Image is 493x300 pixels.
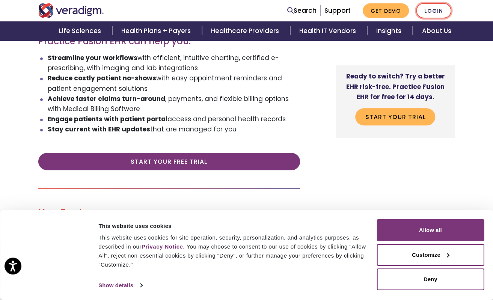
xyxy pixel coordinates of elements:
h2: Key Features [38,207,300,220]
img: Veradigm logo [38,3,104,18]
iframe: Drift Chat Widget [349,246,484,291]
a: Get Demo [363,3,409,18]
h3: Practice Fusion EHR can help you: [38,36,300,47]
strong: Achieve faster claims turn-around [48,94,165,103]
a: Insights [367,21,413,41]
a: About Us [413,21,460,41]
strong: Ready to switch? Try a better EHR risk-free. Practice Fusion EHR for free for 14 days. [346,72,445,101]
li: with easy appointment reminders and patient engagement solutions [48,73,300,93]
a: Health Plans + Payers [112,21,202,41]
a: Start your free trial [38,153,300,170]
strong: Engage patients with patient portal [48,115,167,124]
a: Healthcare Providers [202,21,290,41]
div: This website uses cookies for site operation, security, personalization, and analytics purposes, ... [98,233,368,269]
a: Login [416,3,451,18]
li: access and personal health records [48,114,300,124]
a: Support [324,6,351,15]
div: This website uses cookies [98,221,368,230]
button: Allow all [377,219,484,241]
li: with efficient, intuitive charting, certified e-prescribing, with imaging and lab integrations [48,53,300,73]
a: Life Sciences [50,21,112,41]
strong: Streamline your workflows [48,53,137,62]
li: that are managed for you [48,124,300,134]
a: Privacy Notice [142,243,183,250]
strong: Reduce costly patient no-shows [48,74,156,83]
li: , payments, and flexible billing options with Medical Billing Software [48,94,300,114]
a: Start your trial [355,109,435,126]
strong: Stay current with EHR updates [48,125,150,134]
a: Search [287,6,317,16]
a: Health IT Vendors [290,21,367,41]
button: Customize [377,244,484,265]
a: Show details [98,280,142,291]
